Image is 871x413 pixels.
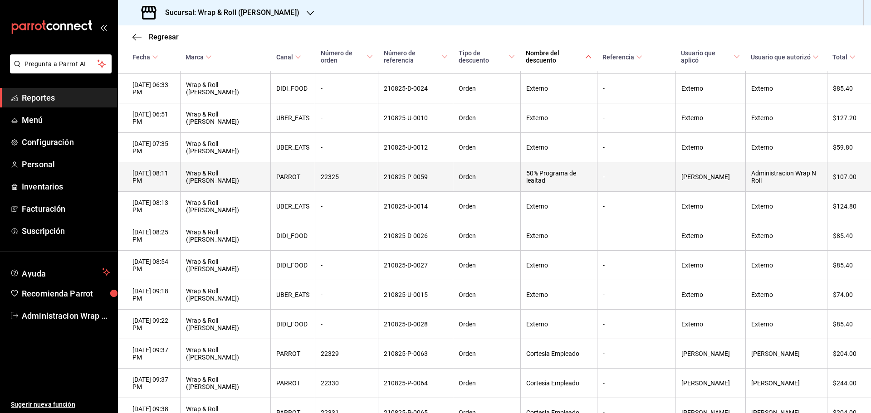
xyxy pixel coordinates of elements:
th: - [597,74,675,103]
span: Número de referencia [384,49,448,64]
span: Suscripción [22,225,110,237]
th: DIDI_FOOD [271,221,315,251]
th: [PERSON_NAME] [745,339,827,369]
h3: Sucursal: Wrap & Roll ([PERSON_NAME]) [158,7,299,18]
th: - [597,280,675,310]
th: UBER_EATS [271,133,315,162]
span: Marca [186,53,212,61]
th: - [597,251,675,280]
th: - [597,133,675,162]
th: - [315,133,378,162]
th: - [597,310,675,339]
th: [DATE] 07:35 PM [118,133,180,162]
th: Orden [453,192,521,221]
th: Orden [453,339,521,369]
span: Fecha [132,53,158,61]
th: [DATE] 08:54 PM [118,251,180,280]
th: DIDI_FOOD [271,310,315,339]
th: - [315,251,378,280]
th: [PERSON_NAME] [675,369,745,398]
th: - [597,103,675,133]
th: Externo [745,74,827,103]
th: Wrap & Roll ([PERSON_NAME]) [180,192,271,221]
th: Orden [453,74,521,103]
th: DIDI_FOOD [271,74,315,103]
th: Orden [453,133,521,162]
th: Wrap & Roll ([PERSON_NAME]) [180,369,271,398]
th: Externo [520,280,597,310]
button: Pregunta a Parrot AI [10,54,112,73]
th: - [315,280,378,310]
span: Ayuda [22,267,98,277]
th: [DATE] 08:13 PM [118,192,180,221]
th: [DATE] 06:51 PM [118,103,180,133]
span: Nombre del descuento [526,49,592,64]
th: [DATE] 06:33 PM [118,74,180,103]
th: [DATE] 08:11 PM [118,162,180,192]
th: UBER_EATS [271,103,315,133]
th: Externo [520,251,597,280]
span: Facturación [22,203,110,215]
th: 210825-D-0026 [378,221,453,251]
th: [PERSON_NAME] [745,369,827,398]
span: Canal [276,53,301,61]
span: Inventarios [22,180,110,193]
th: - [315,74,378,103]
th: $127.20 [827,103,871,133]
th: $124.80 [827,192,871,221]
span: Pregunta a Parrot AI [24,59,98,69]
th: Wrap & Roll ([PERSON_NAME]) [180,280,271,310]
th: [PERSON_NAME] [675,162,745,192]
span: Personal [22,158,110,170]
th: 210825-D-0027 [378,251,453,280]
th: Wrap & Roll ([PERSON_NAME]) [180,221,271,251]
th: $107.00 [827,162,871,192]
th: - [597,221,675,251]
th: [DATE] 08:25 PM [118,221,180,251]
th: $85.40 [827,251,871,280]
th: Orden [453,369,521,398]
th: PARROT [271,369,315,398]
th: 22325 [315,162,378,192]
th: Externo [520,133,597,162]
th: Externo [745,103,827,133]
a: Pregunta a Parrot AI [6,66,112,75]
th: 210825-P-0064 [378,369,453,398]
span: Usuario que autorizó [751,53,819,61]
th: 210825-U-0012 [378,133,453,162]
th: Externo [745,133,827,162]
th: 210825-P-0063 [378,339,453,369]
th: - [315,310,378,339]
th: Wrap & Roll ([PERSON_NAME]) [180,251,271,280]
th: Orden [453,162,521,192]
th: 22329 [315,339,378,369]
span: Reportes [22,92,110,104]
th: $85.40 [827,310,871,339]
th: Cortesia Empleado [520,339,597,369]
th: - [315,192,378,221]
th: Externo [675,74,745,103]
th: - [315,103,378,133]
th: UBER_EATS [271,280,315,310]
th: Wrap & Roll ([PERSON_NAME]) [180,74,271,103]
th: PARROT [271,162,315,192]
th: Externo [675,280,745,310]
button: open_drawer_menu [100,24,107,31]
button: Regresar [132,33,179,41]
span: Menú [22,114,110,126]
th: - [597,339,675,369]
span: Usuario que aplicó [681,49,740,64]
th: Externo [745,192,827,221]
th: 210825-P-0059 [378,162,453,192]
span: Tipo de descuento [459,49,515,64]
th: PARROT [271,339,315,369]
th: Externo [675,133,745,162]
th: Externo [520,310,597,339]
th: Orden [453,251,521,280]
th: 210825-U-0014 [378,192,453,221]
th: 210825-U-0010 [378,103,453,133]
th: - [597,369,675,398]
th: [DATE] 09:22 PM [118,310,180,339]
th: 210825-D-0028 [378,310,453,339]
th: Externo [745,280,827,310]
